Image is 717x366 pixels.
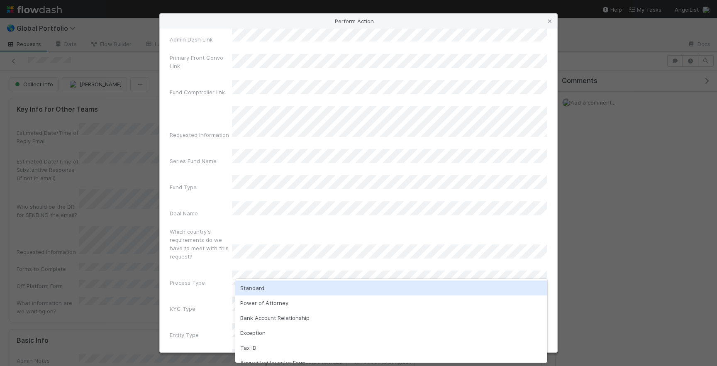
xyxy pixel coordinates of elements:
div: Exception [235,325,547,340]
label: Admin Dash Link [170,35,213,44]
label: Requested Information [170,131,229,139]
label: Series Fund Name [170,157,217,165]
label: Process Type [170,278,205,287]
label: Fund Type [170,183,197,191]
label: KYC Type [170,305,195,313]
div: Perform Action [160,14,557,29]
label: Primary Front Convo Link [170,54,232,70]
label: Which country's requirements do we have to meet with this request? [170,227,232,261]
div: Tax ID [235,340,547,355]
div: Standard [235,281,547,295]
label: Entity Type [170,331,199,339]
div: Bank Account Relationship [235,310,547,325]
div: Power of Attorney [235,295,547,310]
label: Deal Name [170,209,198,217]
label: Fund Comptroller link [170,88,225,96]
